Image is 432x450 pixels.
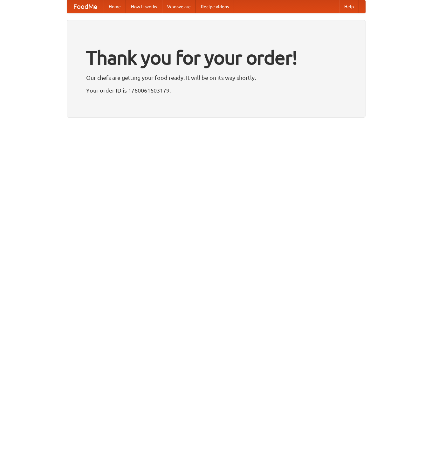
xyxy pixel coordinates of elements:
a: How it works [126,0,162,13]
h1: Thank you for your order! [86,42,346,73]
p: Your order ID is 1760061603179. [86,86,346,95]
a: FoodMe [67,0,104,13]
a: Help [339,0,359,13]
a: Recipe videos [196,0,234,13]
p: Our chefs are getting your food ready. It will be on its way shortly. [86,73,346,82]
a: Who we are [162,0,196,13]
a: Home [104,0,126,13]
